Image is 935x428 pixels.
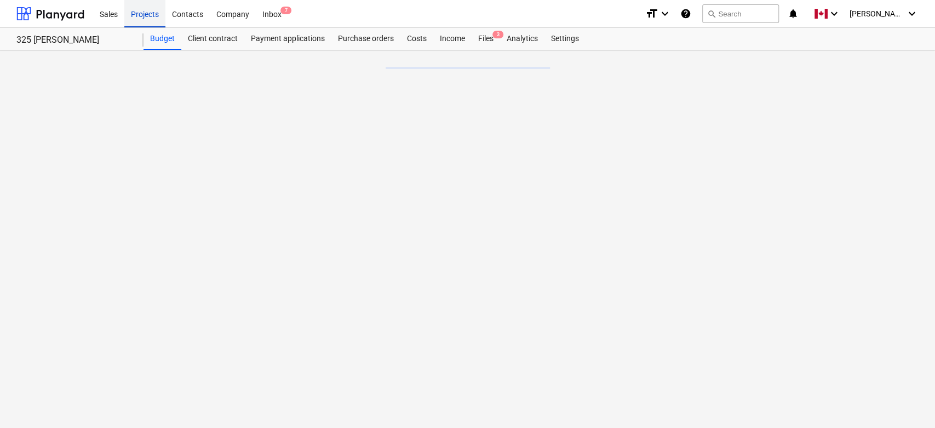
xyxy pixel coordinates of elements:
span: search [707,9,716,18]
i: notifications [788,7,799,20]
button: Search [702,4,779,23]
i: keyboard_arrow_down [905,7,919,20]
i: Knowledge base [680,7,691,20]
a: Settings [544,28,586,50]
i: format_size [645,7,658,20]
div: 325 [PERSON_NAME] [16,35,130,46]
div: Files [472,28,500,50]
span: 3 [492,31,503,38]
a: Client contract [181,28,244,50]
a: Income [433,28,472,50]
a: Budget [144,28,181,50]
a: Purchase orders [331,28,400,50]
span: 7 [280,7,291,14]
a: Analytics [500,28,544,50]
a: Costs [400,28,433,50]
i: keyboard_arrow_down [828,7,841,20]
span: [PERSON_NAME] [850,9,904,18]
a: Files3 [472,28,500,50]
a: Payment applications [244,28,331,50]
i: keyboard_arrow_down [658,7,672,20]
